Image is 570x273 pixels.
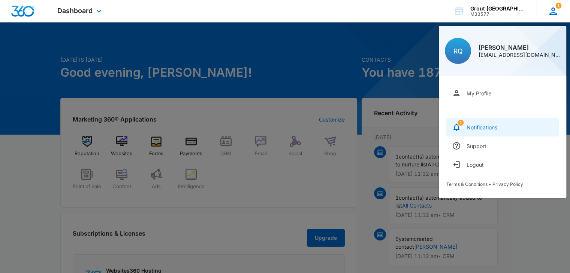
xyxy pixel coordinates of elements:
[446,136,559,155] a: Support
[467,143,486,149] div: Support
[446,118,559,136] a: notifications countNotifications
[57,7,93,15] span: Dashboard
[467,124,497,131] div: Notifications
[446,181,559,187] div: •
[446,84,559,102] a: My Profile
[555,3,561,9] span: 1
[470,6,525,12] div: account name
[458,120,464,126] span: 1
[467,162,484,168] div: Logout
[479,52,560,58] div: [EMAIL_ADDRESS][DOMAIN_NAME]
[470,12,525,17] div: account id
[446,181,488,187] a: Terms & Conditions
[467,90,491,96] div: My Profile
[492,181,523,187] a: Privacy Policy
[479,45,560,50] div: [PERSON_NAME]
[458,120,464,126] div: notifications count
[555,3,561,9] div: notifications count
[446,155,559,174] button: Logout
[453,47,462,55] span: RQ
